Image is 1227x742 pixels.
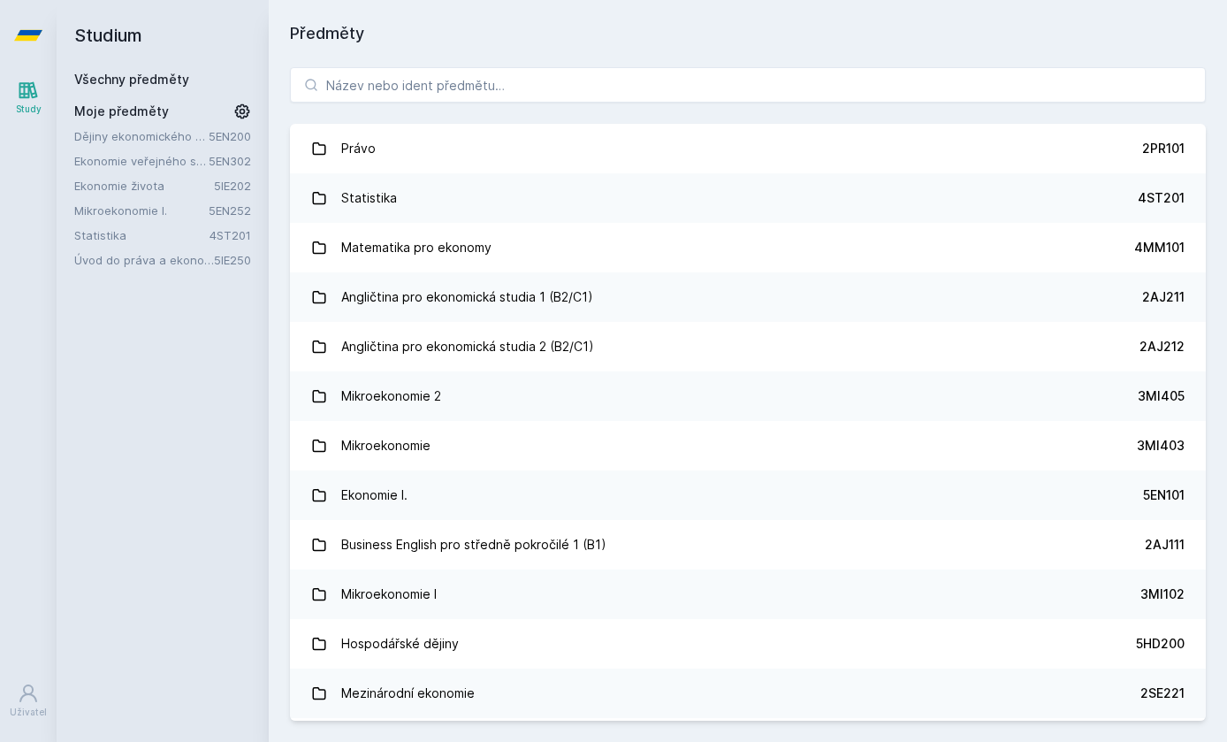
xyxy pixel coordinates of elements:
a: Ekonomie života [74,177,214,195]
a: 5EN200 [209,129,251,143]
div: 2AJ212 [1139,338,1185,356]
a: Ekonomie I. 5EN101 [290,470,1206,520]
div: Mezinárodní ekonomie [341,676,475,711]
a: 4ST201 [210,228,251,242]
a: Úvod do práva a ekonomie [74,251,214,269]
div: 2AJ211 [1142,288,1185,306]
div: Angličtina pro ekonomická studia 1 (B2/C1) [341,279,593,315]
div: 3MI102 [1140,585,1185,603]
a: Mezinárodní ekonomie 2SE221 [290,669,1206,718]
div: 4ST201 [1138,189,1185,207]
div: Ekonomie I. [341,478,408,513]
a: Mikroekonomie I 3MI102 [290,570,1206,619]
a: Matematika pro ekonomy 4MM101 [290,223,1206,272]
a: Study [4,71,53,125]
div: Angličtina pro ekonomická studia 2 (B2/C1) [341,329,594,364]
div: Matematika pro ekonomy [341,230,492,265]
a: Angličtina pro ekonomická studia 2 (B2/C1) 2AJ212 [290,322,1206,371]
a: Angličtina pro ekonomická studia 1 (B2/C1) 2AJ211 [290,272,1206,322]
div: 5HD200 [1136,635,1185,653]
a: Business English pro středně pokročilé 1 (B1) 2AJ111 [290,520,1206,570]
h1: Předměty [290,21,1206,46]
a: Mikroekonomie 3MI403 [290,421,1206,470]
input: Název nebo ident předmětu… [290,67,1206,103]
span: Moje předměty [74,103,169,120]
a: Mikroekonomie I. [74,202,209,219]
div: 3MI405 [1138,387,1185,405]
a: Mikroekonomie 2 3MI405 [290,371,1206,421]
div: Uživatel [10,706,47,719]
div: 3MI403 [1137,437,1185,455]
div: 4MM101 [1134,239,1185,256]
div: Statistika [341,180,397,216]
a: 5EN302 [209,154,251,168]
div: 5EN101 [1143,486,1185,504]
a: 5IE250 [214,253,251,267]
div: Hospodářské dějiny [341,626,459,662]
a: Statistika 4ST201 [290,173,1206,223]
div: Mikroekonomie [341,428,431,463]
a: Ekonomie veřejného sektoru [74,152,209,170]
a: Statistika [74,226,210,244]
div: 2SE221 [1140,685,1185,702]
div: Mikroekonomie I [341,577,437,612]
div: Study [16,103,42,116]
a: Uživatel [4,674,53,728]
a: 5EN252 [209,203,251,218]
div: 2AJ111 [1145,536,1185,554]
a: Všechny předměty [74,72,189,87]
div: 2PR101 [1142,140,1185,157]
a: 5IE202 [214,179,251,193]
div: Mikroekonomie 2 [341,379,441,414]
a: Právo 2PR101 [290,124,1206,173]
a: Dějiny ekonomického myšlení [74,127,209,145]
a: Hospodářské dějiny 5HD200 [290,619,1206,669]
div: Business English pro středně pokročilé 1 (B1) [341,527,606,562]
div: Právo [341,131,376,166]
